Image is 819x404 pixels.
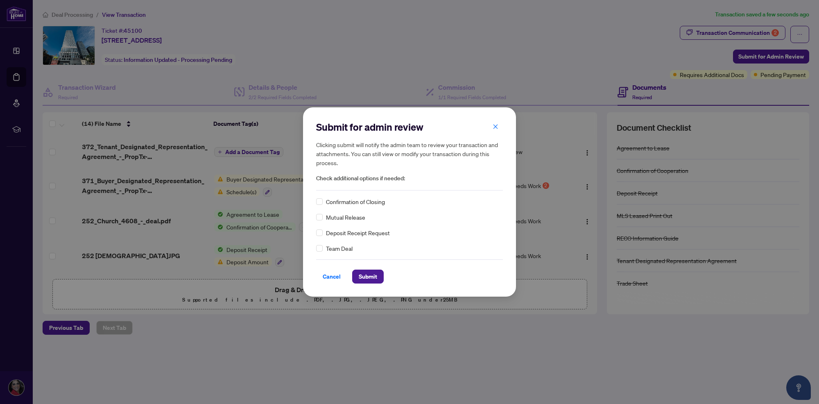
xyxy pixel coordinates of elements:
[316,120,503,134] h2: Submit for admin review
[493,124,498,129] span: close
[326,213,365,222] span: Mutual Release
[323,270,341,283] span: Cancel
[316,174,503,183] span: Check additional options if needed:
[326,244,353,253] span: Team Deal
[316,140,503,167] h5: Clicking submit will notify the admin team to review your transaction and attachments. You can st...
[326,197,385,206] span: Confirmation of Closing
[352,270,384,284] button: Submit
[316,270,347,284] button: Cancel
[359,270,377,283] span: Submit
[326,228,390,237] span: Deposit Receipt Request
